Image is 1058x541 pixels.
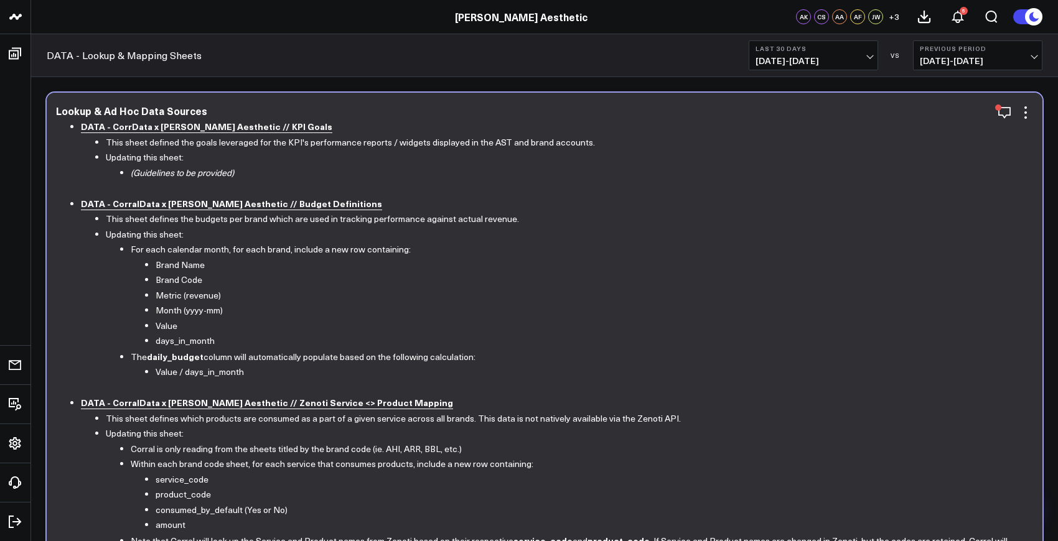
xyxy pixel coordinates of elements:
li: service_code [156,472,1024,488]
a: DATA - CorralData x [PERSON_NAME] Aesthetic // Budget Definitions [81,198,382,210]
button: Previous Period[DATE]-[DATE] [913,40,1042,70]
li: Month (yyyy-mm) [156,303,1024,318]
span: [DATE] - [DATE] [920,56,1036,66]
b: DATA - CorralData x [PERSON_NAME] Aesthetic // Zenoti Service <> Product Mapping [81,396,453,409]
div: VS [884,52,907,59]
a: DATA - Lookup & Mapping Sheets [47,49,202,62]
li: This sheet defines the budgets per brand which are used in tracking performance against actual re... [106,211,1024,227]
div: AA [832,9,847,24]
i: (Guidelines to be provided) [131,167,234,178]
div: Lookup & Ad Hoc Data Sources [56,104,207,118]
li: Metric (revenue) [156,288,1024,303]
b: Last 30 Days [756,45,871,52]
a: [PERSON_NAME] Aesthetic [455,10,588,24]
button: Last 30 Days[DATE]-[DATE] [749,40,878,70]
button: +3 [886,9,901,24]
li: The column will automatically populate based on the following calculation: [131,349,1024,365]
li: This sheet defines which products are consumed as a part of a given service across all brands. Th... [106,411,1024,427]
li: Updating this sheet: [106,150,1024,165]
div: JW [868,9,883,24]
li: Value / days_in_month [156,364,1024,395]
a: DATA - CorralData x [PERSON_NAME] Aesthetic // Zenoti Service <> Product Mapping [81,397,453,409]
li: Updating this sheet: [106,426,1024,442]
b: DATA - CorrData x [PERSON_NAME] Aesthetic // KPI Goals [81,120,332,132]
li: Updating this sheet: [106,227,1024,243]
li: days_in_month [156,333,1024,349]
li: Within each brand code sheet, for each service that consumes products, include a new row containing: [131,456,1024,472]
b: DATA - CorralData x [PERSON_NAME] Aesthetic // Budget Definitions [81,197,382,210]
span: [DATE] - [DATE] [756,56,871,66]
b: Previous Period [920,45,1036,52]
li: Brand Code [156,272,1024,288]
li: Corral is only reading from the sheets titled by the brand code (ie. AHI, ARR, BBL, etc.) [131,442,1024,457]
li: amount [156,517,1024,533]
div: AK [796,9,811,24]
li: Value [156,318,1024,334]
span: + 3 [889,12,899,21]
li: Brand Name [156,257,1024,273]
div: CS [814,9,829,24]
li: For each calendar month, for each brand, include a new row containing: [131,242,1024,257]
a: DATA - CorrData x [PERSON_NAME] Aesthetic // KPI Goals [81,121,332,133]
li: product_code [156,487,1024,502]
b: daily_budget [147,350,204,363]
li: This sheet defined the goals leveraged for the KPI's performance reports / widgets displayed in t... [106,135,1024,150]
li: consumed_by_default (Yes or No) [156,502,1024,518]
div: AF [850,9,865,24]
div: 5 [960,7,968,15]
